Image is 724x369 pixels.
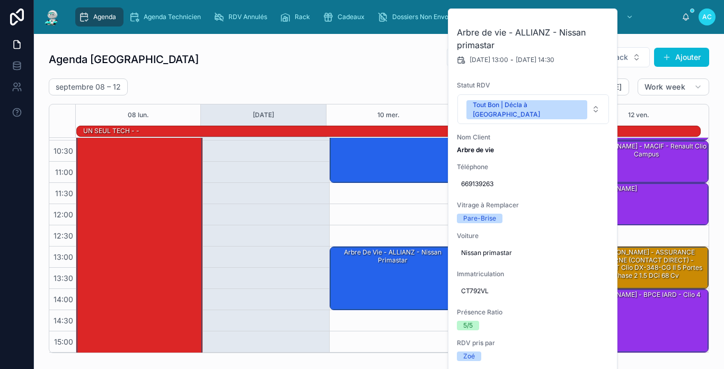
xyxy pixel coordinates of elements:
[330,247,455,310] div: Arbre de vie - ALLIANZ - Nissan primastar
[51,295,76,304] span: 14:00
[56,82,121,92] h2: septembre 08 – 12
[457,133,610,142] span: Nom Client
[51,210,76,219] span: 12:00
[52,168,76,177] span: 11:00
[93,13,116,21] span: Agenda
[338,13,365,21] span: Cadeaux
[461,287,605,295] span: CT792VL
[473,100,581,119] div: Tout Bon | Décla à [GEOGRAPHIC_DATA]
[583,141,708,182] div: [PERSON_NAME] - MACIF - Renault clio campus
[82,126,140,136] div: UN SEUL TECH - -
[583,183,708,225] div: [PERSON_NAME]
[295,13,310,21] span: Rack
[377,104,400,126] button: 10 mer.
[516,56,554,64] span: [DATE] 14:30
[461,249,605,257] span: Nissan primastar
[457,232,610,240] span: Voiture
[51,316,76,325] span: 14:30
[374,7,466,27] a: Dossiers Non Envoyés
[702,13,712,21] span: AC
[49,52,199,67] h1: Agenda [GEOGRAPHIC_DATA]
[644,82,685,92] span: Work week
[628,104,649,126] button: 12 ven.
[253,104,274,126] button: [DATE]
[583,289,708,352] div: [PERSON_NAME] - BPCE IARD - Clio 4
[583,247,708,288] div: [PERSON_NAME] - ASSURANCE EXTERNE (CONTACT DIRECT) - RENAULT Clio DX-348-CG II 5 Portes Phase 2 1...
[470,56,508,64] span: [DATE] 13:00
[126,7,208,27] a: Agenda Technicien
[144,13,201,21] span: Agenda Technicien
[320,7,372,27] a: Cadeaux
[638,78,709,95] button: Work week
[463,321,473,330] div: 5/5
[392,13,459,21] span: Dossiers Non Envoyés
[457,81,610,90] span: Statut RDV
[330,120,455,182] div: [PERSON_NAME] - MATMUT - Clio 5
[585,142,708,159] div: [PERSON_NAME] - MACIF - Renault clio campus
[457,308,610,317] span: Présence Ratio
[51,252,76,261] span: 13:00
[463,352,475,361] div: Zoé
[128,104,149,126] button: 08 lun.
[42,8,61,25] img: App logo
[463,214,496,223] div: Pare-Brise
[457,201,610,209] span: Vitrage à Remplacer
[585,290,702,300] div: [PERSON_NAME] - BPCE IARD - Clio 4
[510,56,514,64] span: -
[457,339,610,347] span: RDV pris par
[52,189,76,198] span: 11:30
[457,163,610,171] span: Téléphone
[544,7,639,27] a: NE PAS TOUCHER
[210,7,275,27] a: RDV Annulés
[469,7,529,27] a: Assurances
[654,48,709,67] button: Ajouter
[457,146,494,154] strong: Arbre de vie
[51,231,76,240] span: 12:30
[461,180,605,188] span: 669139263
[70,5,682,29] div: scrollable content
[457,270,610,278] span: Immatriculation
[51,337,76,346] span: 15:00
[75,7,123,27] a: Agenda
[585,248,708,280] div: [PERSON_NAME] - ASSURANCE EXTERNE (CONTACT DIRECT) - RENAULT Clio DX-348-CG II 5 Portes Phase 2 1...
[51,274,76,283] span: 13:30
[457,26,610,51] h2: Arbre de vie - ALLIANZ - Nissan primastar
[228,13,267,21] span: RDV Annulés
[51,146,76,155] span: 10:30
[332,248,455,265] div: Arbre de vie - ALLIANZ - Nissan primastar
[277,7,317,27] a: Rack
[457,94,609,124] button: Select Button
